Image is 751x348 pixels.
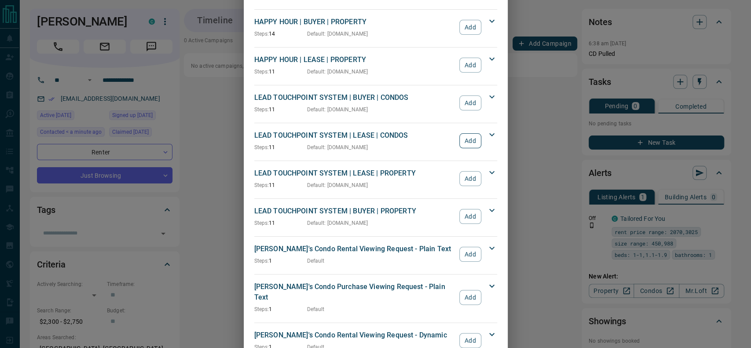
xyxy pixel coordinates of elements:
[307,305,325,313] p: Default
[254,30,307,38] p: 14
[254,330,455,341] p: [PERSON_NAME]'s Condo Rental Viewing Request - Dynamic
[459,247,481,262] button: Add
[254,181,307,189] p: 11
[254,55,455,65] p: HAPPY HOUR | LEASE | PROPERTY
[307,257,325,265] p: Default
[307,219,368,227] p: Default : [DOMAIN_NAME]
[254,219,307,227] p: 11
[307,30,368,38] p: Default : [DOMAIN_NAME]
[254,204,497,229] div: LEAD TOUCHPOINT SYSTEM | BUYER | PROPERTYSteps:11Default: [DOMAIN_NAME]Add
[459,95,481,110] button: Add
[459,133,481,148] button: Add
[254,280,497,315] div: [PERSON_NAME]'s Condo Purchase Viewing Request - Plain TextSteps:1DefaultAdd
[254,91,497,115] div: LEAD TOUCHPOINT SYSTEM | BUYER | CONDOSSteps:11Default: [DOMAIN_NAME]Add
[307,143,368,151] p: Default : [DOMAIN_NAME]
[254,242,497,267] div: [PERSON_NAME]'s Condo Rental Viewing Request - Plain TextSteps:1DefaultAdd
[254,128,497,153] div: LEAD TOUCHPOINT SYSTEM | LEASE | CONDOSSteps:11Default: [DOMAIN_NAME]Add
[254,106,269,113] span: Steps:
[254,69,269,75] span: Steps:
[459,171,481,186] button: Add
[254,168,455,179] p: LEAD TOUCHPOINT SYSTEM | LEASE | PROPERTY
[254,258,269,264] span: Steps:
[254,143,307,151] p: 11
[459,290,481,305] button: Add
[254,31,269,37] span: Steps:
[254,15,497,40] div: HAPPY HOUR | BUYER | PROPERTYSteps:14Default: [DOMAIN_NAME]Add
[459,209,481,224] button: Add
[254,92,455,103] p: LEAD TOUCHPOINT SYSTEM | BUYER | CONDOS
[254,68,307,76] p: 11
[459,58,481,73] button: Add
[254,166,497,191] div: LEAD TOUCHPOINT SYSTEM | LEASE | PROPERTYSteps:11Default: [DOMAIN_NAME]Add
[254,305,307,313] p: 1
[254,257,307,265] p: 1
[254,220,269,226] span: Steps:
[459,333,481,348] button: Add
[254,130,455,141] p: LEAD TOUCHPOINT SYSTEM | LEASE | CONDOS
[307,106,368,114] p: Default : [DOMAIN_NAME]
[254,244,455,254] p: [PERSON_NAME]'s Condo Rental Viewing Request - Plain Text
[254,306,269,312] span: Steps:
[254,53,497,77] div: HAPPY HOUR | LEASE | PROPERTYSteps:11Default: [DOMAIN_NAME]Add
[254,282,455,303] p: [PERSON_NAME]'s Condo Purchase Viewing Request - Plain Text
[254,182,269,188] span: Steps:
[307,68,368,76] p: Default : [DOMAIN_NAME]
[254,144,269,150] span: Steps:
[254,106,307,114] p: 11
[254,17,455,27] p: HAPPY HOUR | BUYER | PROPERTY
[459,20,481,35] button: Add
[254,206,455,216] p: LEAD TOUCHPOINT SYSTEM | BUYER | PROPERTY
[307,181,368,189] p: Default : [DOMAIN_NAME]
